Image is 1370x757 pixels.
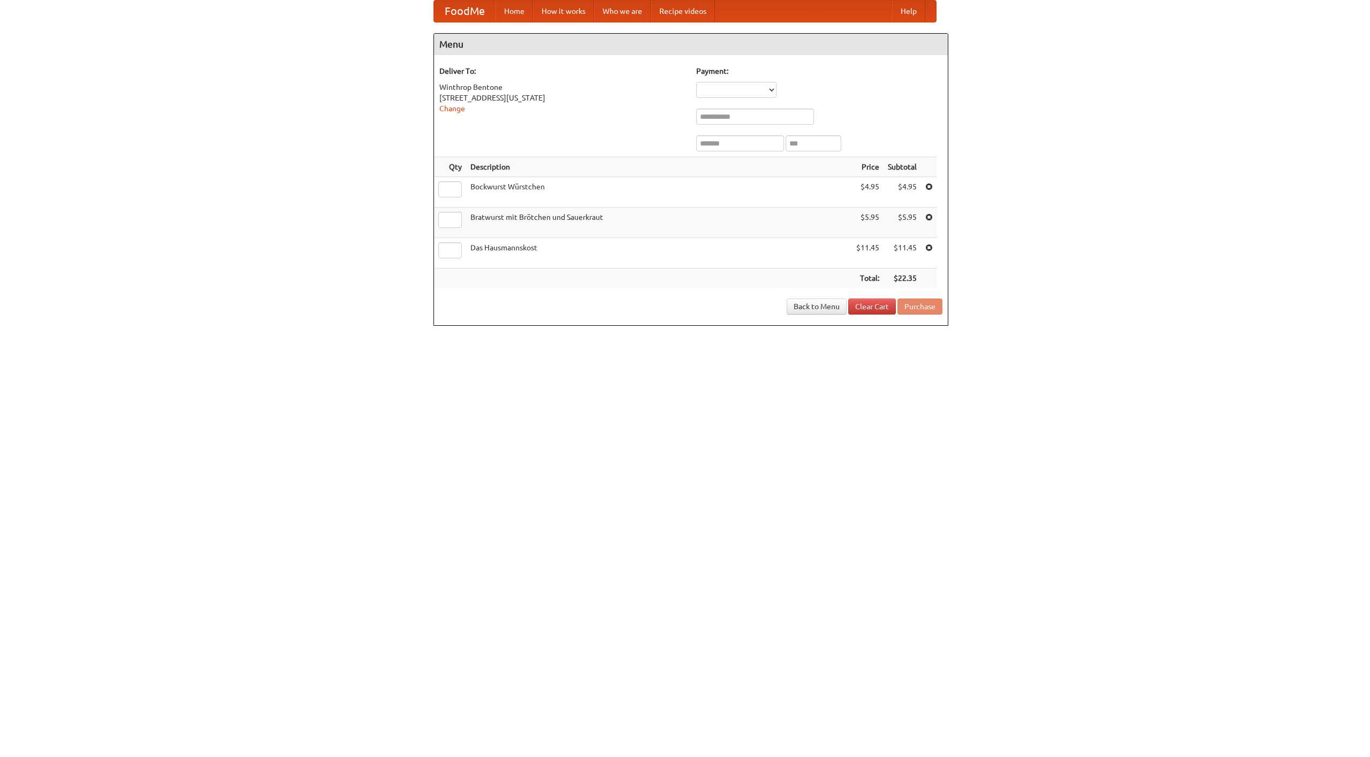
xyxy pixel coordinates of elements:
[892,1,925,22] a: Help
[466,238,852,269] td: Das Hausmannskost
[852,177,884,208] td: $4.95
[884,269,921,288] th: $22.35
[787,299,847,315] a: Back to Menu
[884,177,921,208] td: $4.95
[439,66,686,77] h5: Deliver To:
[533,1,594,22] a: How it works
[434,157,466,177] th: Qty
[594,1,651,22] a: Who we are
[884,208,921,238] td: $5.95
[696,66,942,77] h5: Payment:
[848,299,896,315] a: Clear Cart
[852,157,884,177] th: Price
[852,238,884,269] td: $11.45
[852,269,884,288] th: Total:
[434,34,948,55] h4: Menu
[884,157,921,177] th: Subtotal
[439,104,465,113] a: Change
[466,208,852,238] td: Bratwurst mit Brötchen und Sauerkraut
[651,1,715,22] a: Recipe videos
[466,157,852,177] th: Description
[439,82,686,93] div: Winthrop Bentone
[439,93,686,103] div: [STREET_ADDRESS][US_STATE]
[884,238,921,269] td: $11.45
[434,1,496,22] a: FoodMe
[897,299,942,315] button: Purchase
[466,177,852,208] td: Bockwurst Würstchen
[496,1,533,22] a: Home
[852,208,884,238] td: $5.95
